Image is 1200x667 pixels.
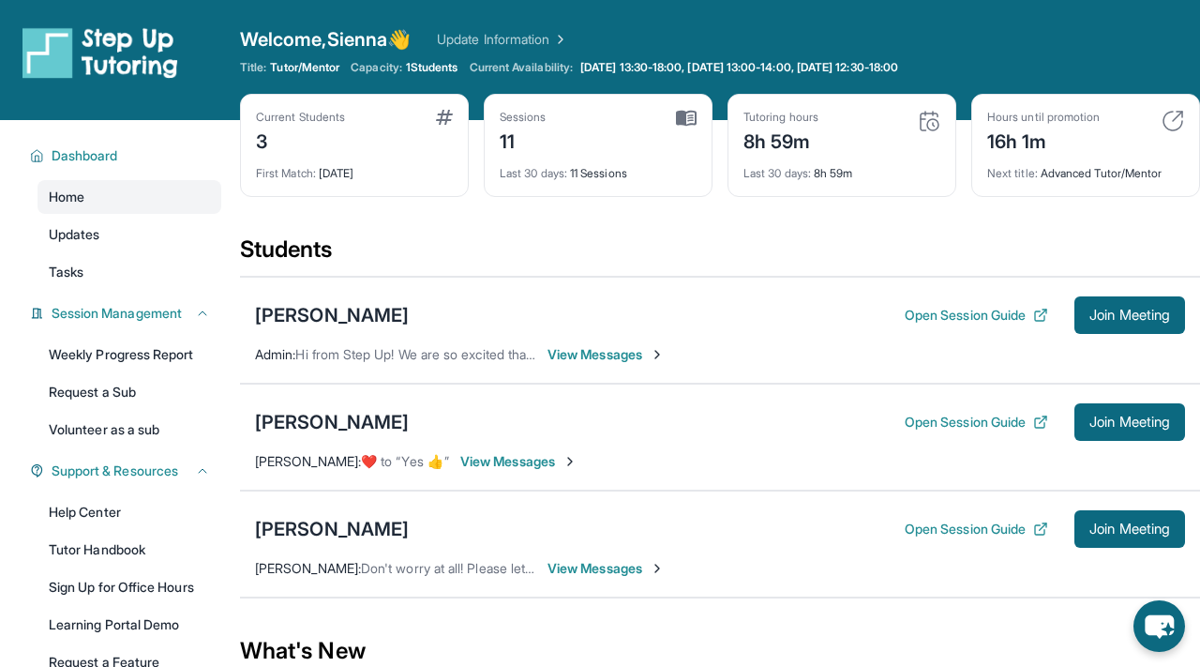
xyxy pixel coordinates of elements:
button: Open Session Guide [905,413,1048,432]
img: card [1162,110,1184,132]
a: Tutor Handbook [37,533,221,567]
span: Don't worry at all! Please let me know if you need to adjust anything with session timing or have... [361,560,1069,576]
div: Advanced Tutor/Mentor [987,155,1184,181]
button: Dashboard [44,146,210,165]
span: Join Meeting [1089,523,1170,535]
img: Chevron-Right [650,561,665,576]
span: View Messages [460,452,577,471]
button: Join Meeting [1074,296,1185,334]
span: [DATE] 13:30-18:00, [DATE] 13:00-14:00, [DATE] 12:30-18:00 [580,60,898,75]
span: Welcome, Sienna 👋 [240,26,411,53]
a: Weekly Progress Report [37,338,221,371]
button: Join Meeting [1074,510,1185,548]
span: Current Availability: [470,60,573,75]
button: chat-button [1133,600,1185,652]
span: [PERSON_NAME] : [255,453,361,469]
a: Updates [37,218,221,251]
div: 8h 59m [743,125,818,155]
div: Hours until promotion [987,110,1100,125]
img: card [436,110,453,125]
span: Title: [240,60,266,75]
div: [DATE] [256,155,453,181]
span: Join Meeting [1089,417,1170,428]
img: card [918,110,940,132]
span: Home [49,188,84,206]
span: View Messages [547,559,665,578]
a: Home [37,180,221,214]
a: Sign Up for Office Hours [37,570,221,604]
span: View Messages [547,345,665,364]
img: Chevron-Right [562,454,577,469]
span: Support & Resources [52,462,178,480]
span: Tasks [49,263,83,281]
button: Open Session Guide [905,520,1048,538]
button: Open Session Guide [905,306,1048,325]
div: 11 [500,125,547,155]
a: Update Information [437,30,568,49]
img: Chevron-Right [650,347,665,362]
img: logo [22,26,178,79]
div: 11 Sessions [500,155,697,181]
div: Tutoring hours [743,110,818,125]
div: 8h 59m [743,155,940,181]
div: Current Students [256,110,345,125]
span: Join Meeting [1089,310,1170,321]
div: 3 [256,125,345,155]
span: Tutor/Mentor [270,60,339,75]
div: [PERSON_NAME] [255,516,409,542]
div: 16h 1m [987,125,1100,155]
span: Admin : [255,346,295,362]
span: Last 30 days : [500,166,567,180]
span: Next title : [987,166,1038,180]
a: Tasks [37,255,221,289]
a: Help Center [37,495,221,529]
button: Join Meeting [1074,403,1185,441]
button: Session Management [44,304,210,323]
span: Capacity: [351,60,402,75]
div: [PERSON_NAME] [255,409,409,435]
div: [PERSON_NAME] [255,302,409,328]
a: Volunteer as a sub [37,413,221,447]
a: [DATE] 13:30-18:00, [DATE] 13:00-14:00, [DATE] 12:30-18:00 [577,60,902,75]
span: Last 30 days : [743,166,811,180]
a: Request a Sub [37,375,221,409]
img: Chevron Right [549,30,568,49]
span: First Match : [256,166,316,180]
img: card [676,110,697,127]
span: Updates [49,225,100,244]
span: 1 Students [406,60,458,75]
span: Session Management [52,304,182,323]
button: Support & Resources [44,462,210,480]
span: ​❤️​ to “ Yes 👍 ” [361,453,449,469]
a: Learning Portal Demo [37,608,221,642]
div: Sessions [500,110,547,125]
div: Students [240,235,1200,276]
span: [PERSON_NAME] : [255,560,361,576]
span: Dashboard [52,146,118,165]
